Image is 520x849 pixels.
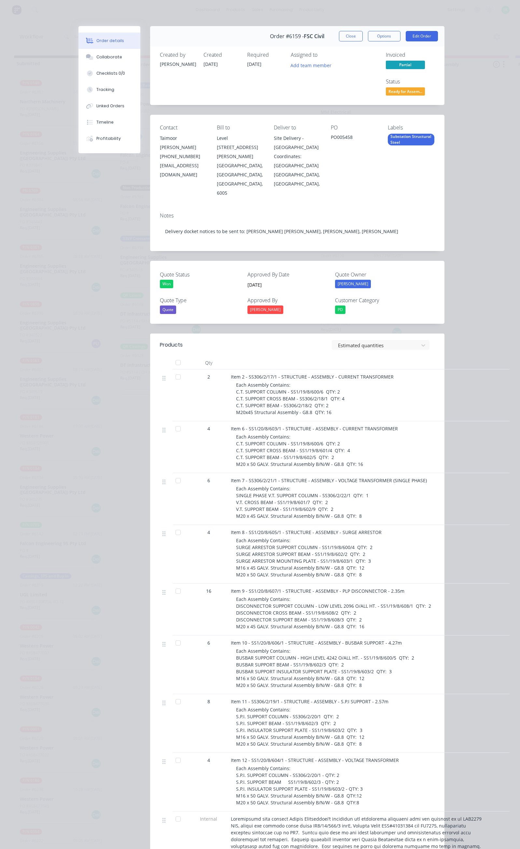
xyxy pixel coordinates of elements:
div: Checklists 0/0 [96,70,125,76]
span: Internal [192,815,226,822]
span: Ready for Assem... [386,87,425,96]
div: Won [160,280,173,288]
div: Level [STREET_ADDRESS][PERSON_NAME] [217,134,263,161]
span: Each Assembly Contains: BUSBAR SUPPORT COLUMN - HIGH LEVEL 4242 O/ALL HT. - SS1/19/8/600/5 QTY: 2... [236,648,414,688]
span: Item 12 - SS1/20/8/604/1 - STRUCTURE - ASSEMBLY - VOLTAGE TRANSFORMER [231,757,399,763]
button: Checklists 0/0 [78,65,140,82]
span: 4 [207,425,210,432]
button: Add team member [287,61,335,69]
div: Created [204,52,239,58]
div: PO005458 [331,134,377,143]
div: Timeline [96,119,114,125]
div: Order details [96,38,124,44]
button: Profitability [78,130,140,147]
div: Required [247,52,283,58]
div: Site Delivery - [GEOGRAPHIC_DATA] Coordinates: [GEOGRAPHIC_DATA][GEOGRAPHIC_DATA], [GEOGRAPHIC_DA... [274,134,320,188]
div: Contact [160,125,206,131]
span: Each Assembly Contains: C.T. SUPPORT COLUMN - SS1/19/8/600/6 QTY: 2 C.T. SUPPORT CROSS BEAM - SS1... [236,434,363,467]
button: Linked Orders [78,98,140,114]
button: Collaborate [78,49,140,65]
div: PO [331,125,377,131]
div: [EMAIL_ADDRESS][DOMAIN_NAME] [160,161,206,179]
label: Customer Category [335,296,416,304]
div: Site Delivery - [GEOGRAPHIC_DATA] Coordinates: [GEOGRAPHIC_DATA] [274,134,320,170]
div: [GEOGRAPHIC_DATA], [GEOGRAPHIC_DATA], [GEOGRAPHIC_DATA], 6005 [217,161,263,198]
button: Order details [78,33,140,49]
button: Close [339,31,363,41]
span: Item 10 - SS1/20/8/606/1 - STRUCTURE - ASSEMBLY - BUSBAR SUPPORT - 4.27m [231,640,402,646]
div: Profitability [96,136,121,141]
span: 6 [207,639,210,646]
div: Labels [388,125,434,131]
div: [GEOGRAPHIC_DATA], [GEOGRAPHIC_DATA], [274,170,320,188]
span: [DATE] [247,61,261,67]
span: Each Assembly Contains: DISCONNECTOR SUPPORT COLUMN - LOW LEVEL 2096 O/ALL HT. - SS1/19/8/608/1 Q... [236,596,431,630]
span: Item 7 - SS306/2/21/1 - STRUCTURE - ASSEMBLY - VOLTAGE TRANSFORMER (SINGLE PHASE) [231,477,427,484]
span: Each Assembly Contains: SURGE ARRESTOR SUPPORT COLUMN - SS1/19/8/600/4 QTY: 2 SURGE ARRESTOR SUPP... [236,537,372,578]
span: Item 11 - SS306/2/19/1 - STRUCTURE - ASSEMBLY - S.P.I SUPPORT - 2.57m [231,698,388,705]
button: Tracking [78,82,140,98]
button: Edit Order [406,31,438,41]
label: Quote Owner [335,271,416,278]
button: Ready for Assem... [386,87,425,97]
span: 4 [207,529,210,536]
div: Delivery docket notices to be sent to: [PERSON_NAME] [PERSON_NAME], [PERSON_NAME], [PERSON_NAME] [160,221,435,241]
div: [PERSON_NAME] [247,305,283,314]
span: Item 8 - SS1/20/8/605/1 - STRUCTURE - ASSEMBLY - SURGE ARRESTOR [231,529,382,535]
div: Notes [160,213,435,219]
div: Taimoor [PERSON_NAME] [160,134,206,152]
label: Quote Status [160,271,241,278]
div: Bill to [217,125,263,131]
div: Quote [160,305,176,314]
span: Each Assembly Contains: C.T. SUPPORT COLUMN - SS1/19/8/600/6 QTY: 2 C.T. SUPPORT CROSS BEAM - SS3... [236,382,344,415]
span: Item 2 - SS306/2/17/1 - STRUCTURE - ASSEMBLY - CURRENT TRANSFORMER [231,374,394,380]
div: Qty [189,356,228,369]
span: Partial [386,61,425,69]
button: Options [368,31,401,41]
div: Substation Structural Steel [388,134,434,145]
span: Each Assembly Contains: SINGLE PHASE V.T. SUPPORT COLUMN - SS306/2/22/1 QTY: 1 V.T. CROSS BEAM - ... [236,485,369,519]
div: Taimoor [PERSON_NAME][PHONE_NUMBER][EMAIL_ADDRESS][DOMAIN_NAME] [160,134,206,179]
span: 4 [207,757,210,764]
span: [DATE] [204,61,218,67]
label: Quote Type [160,296,241,304]
div: Invoiced [386,52,435,58]
div: [PERSON_NAME] [160,61,196,67]
div: Assigned to [291,52,356,58]
div: Collaborate [96,54,122,60]
span: Order #6159 - [270,33,304,39]
label: Approved By Date [247,271,329,278]
div: Deliver to [274,125,320,131]
div: Status [386,79,435,85]
input: Enter date [243,280,324,290]
span: 2 [207,373,210,380]
span: Each Assembly Contains: S.P.I. SUPPORT COLUMN - SS306/2/20/1 - QTY: 2 S.P.I. SUPPORT BEAM SS1/19/... [236,765,363,806]
span: Item 9 - SS1/20/8/607/1 - STRUCTURE - ASSEMBLY - PLP DISCONNECTOR - 2.35m [231,588,404,594]
span: 8 [207,698,210,705]
div: Products [160,341,183,349]
div: Linked Orders [96,103,124,109]
div: Created by [160,52,196,58]
div: Tracking [96,87,114,93]
span: 6 [207,477,210,484]
span: Item 6 - SS1/20/8/603/1 - STRUCTURE - ASSEMBLY - CURRENT TRANSFORMER [231,425,398,432]
div: PD [335,305,345,314]
button: Timeline [78,114,140,130]
button: Add team member [291,61,335,69]
div: Level [STREET_ADDRESS][PERSON_NAME][GEOGRAPHIC_DATA], [GEOGRAPHIC_DATA], [GEOGRAPHIC_DATA], 6005 [217,134,263,198]
span: Each Assembly Contains: S.P.I. SUPPORT COLUMN - SS306/2/20/1 QTY: 2 S.P.I. SUPPORT BEAM - SS1/19/... [236,707,364,747]
span: FSC Civil [304,33,324,39]
div: [PHONE_NUMBER] [160,152,206,161]
label: Approved By [247,296,329,304]
span: 16 [206,588,211,594]
div: [PERSON_NAME] [335,280,371,288]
